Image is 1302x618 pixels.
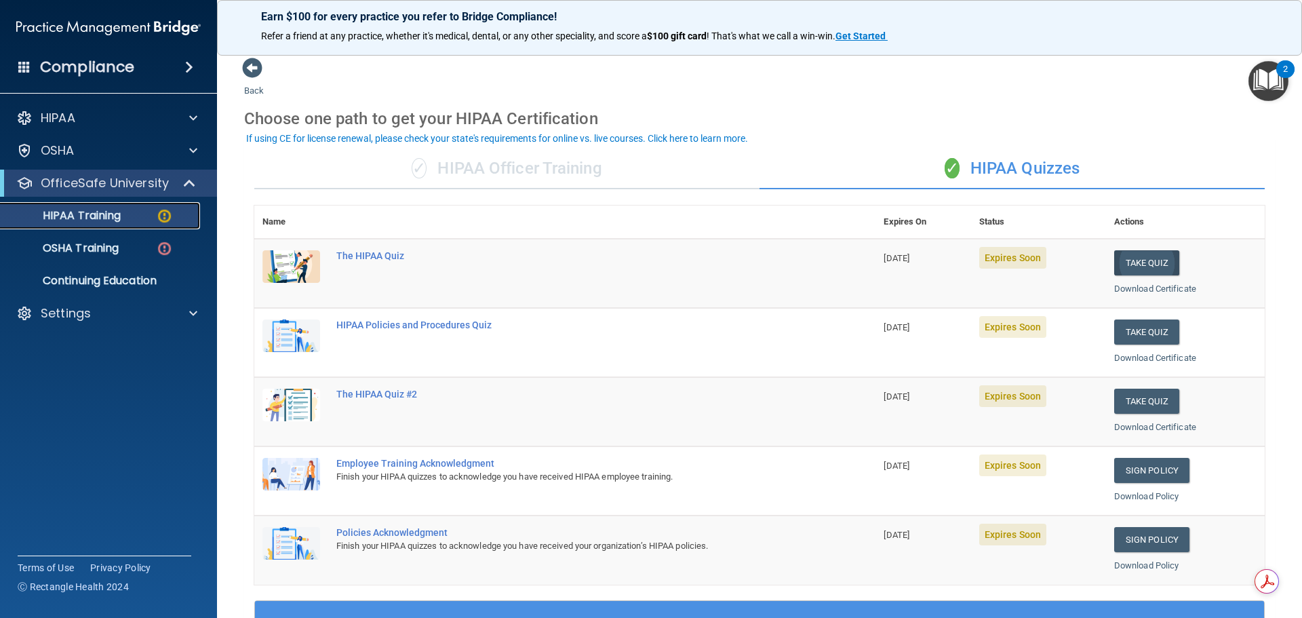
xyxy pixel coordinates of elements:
[647,31,707,41] strong: $100 gift card
[1114,527,1189,552] a: Sign Policy
[884,391,909,402] span: [DATE]
[336,389,808,400] div: The HIPAA Quiz #2
[156,208,173,225] img: warning-circle.0cc9ac19.png
[979,524,1046,545] span: Expires Soon
[835,31,886,41] strong: Get Started
[336,538,808,554] div: Finish your HIPAA quizzes to acknowledge you have received your organization’s HIPAA policies.
[90,561,151,575] a: Privacy Policy
[412,158,427,178] span: ✓
[979,385,1046,407] span: Expires Soon
[945,158,960,178] span: ✓
[41,305,91,322] p: Settings
[16,175,197,191] a: OfficeSafe University
[979,247,1046,269] span: Expires Soon
[336,527,808,538] div: Policies Acknowledgment
[1114,458,1189,483] a: Sign Policy
[1106,206,1265,239] th: Actions
[244,132,750,145] button: If using CE for license renewal, please check your state's requirements for online vs. live cours...
[261,10,1258,23] p: Earn $100 for every practice you refer to Bridge Compliance!
[884,530,909,540] span: [DATE]
[979,455,1046,476] span: Expires Soon
[1248,61,1288,101] button: Open Resource Center, 2 new notifications
[759,149,1265,189] div: HIPAA Quizzes
[16,110,197,126] a: HIPAA
[18,561,74,575] a: Terms of Use
[336,320,808,330] div: HIPAA Policies and Procedures Quiz
[1283,69,1288,87] div: 2
[41,175,169,191] p: OfficeSafe University
[244,99,1275,138] div: Choose one path to get your HIPAA Certification
[9,274,194,288] p: Continuing Education
[884,461,909,471] span: [DATE]
[971,206,1106,239] th: Status
[1114,491,1179,501] a: Download Policy
[835,31,888,41] a: Get Started
[261,31,647,41] span: Refer a friend at any practice, whether it's medical, dental, or any other speciality, and score a
[16,14,201,41] img: PMB logo
[336,250,808,261] div: The HIPAA Quiz
[884,322,909,332] span: [DATE]
[1114,389,1179,414] button: Take Quiz
[9,209,121,223] p: HIPAA Training
[1114,422,1196,432] a: Download Certificate
[244,69,264,96] a: Back
[41,110,75,126] p: HIPAA
[40,58,134,77] h4: Compliance
[18,580,129,594] span: Ⓒ Rectangle Health 2024
[336,469,808,485] div: Finish your HIPAA quizzes to acknowledge you have received HIPAA employee training.
[1114,560,1179,571] a: Download Policy
[1114,250,1179,275] button: Take Quiz
[246,134,748,143] div: If using CE for license renewal, please check your state's requirements for online vs. live cours...
[254,206,328,239] th: Name
[707,31,835,41] span: ! That's what we call a win-win.
[156,240,173,257] img: danger-circle.6113f641.png
[884,253,909,263] span: [DATE]
[1114,284,1196,294] a: Download Certificate
[1114,320,1179,345] button: Take Quiz
[336,458,808,469] div: Employee Training Acknowledgment
[875,206,970,239] th: Expires On
[16,305,197,322] a: Settings
[979,316,1046,338] span: Expires Soon
[16,142,197,159] a: OSHA
[1114,353,1196,363] a: Download Certificate
[41,142,75,159] p: OSHA
[9,242,119,255] p: OSHA Training
[254,149,759,189] div: HIPAA Officer Training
